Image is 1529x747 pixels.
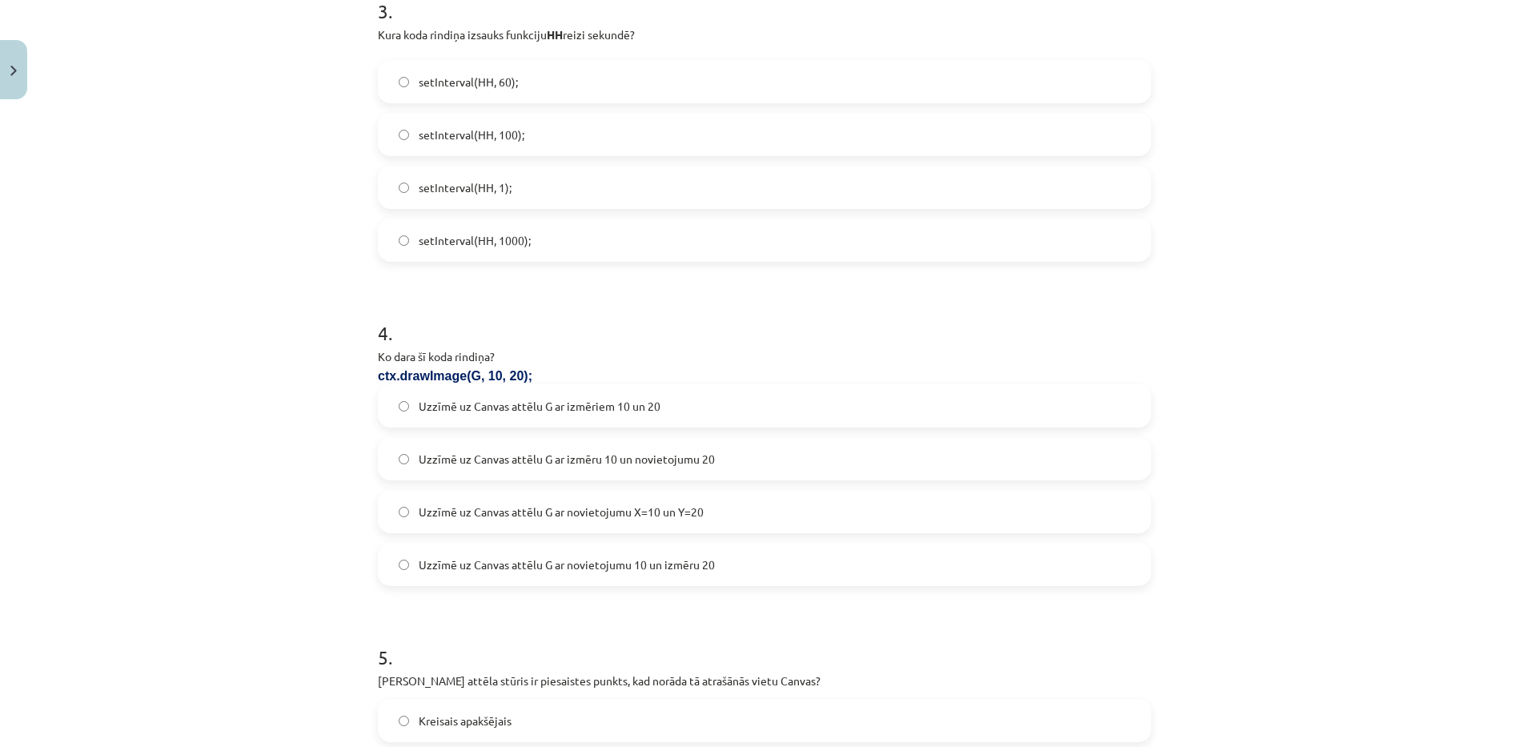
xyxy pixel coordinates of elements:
[399,130,409,140] input: setInterval(HH, 100);
[378,673,1151,689] p: [PERSON_NAME] attēla stūris ir piesaistes punkts, kad norāda tā atrašānās vietu Canvas?
[419,504,704,520] span: Uzzīmē uz Canvas attēlu G ar novietojumu X=10 un Y=20
[399,454,409,464] input: Uzzīmē uz Canvas attēlu G ar izmēru 10 un novietojumu 20
[419,398,660,415] span: Uzzīmē uz Canvas attēlu G ar izmēriem 10 un 20
[419,451,715,468] span: Uzzīmē uz Canvas attēlu G ar izmēru 10 un novietojumu 20
[378,369,532,383] span: ctx.drawImage(G, 10, 20);
[399,77,409,87] input: setInterval(HH, 60);
[378,618,1151,668] h1: 5 .
[399,716,409,726] input: Kreisais apakšējais
[419,713,512,729] span: Kreisais apakšējais
[399,235,409,246] input: setInterval(HH, 1000);
[399,560,409,570] input: Uzzīmē uz Canvas attēlu G ar novietojumu 10 un izmēru 20
[419,232,531,249] span: setInterval(HH, 1000);
[547,27,563,42] strong: HH
[399,401,409,412] input: Uzzīmē uz Canvas attēlu G ar izmēriem 10 un 20
[399,507,409,517] input: Uzzīmē uz Canvas attēlu G ar novietojumu X=10 un Y=20
[419,127,524,143] span: setInterval(HH, 100);
[419,74,518,90] span: setInterval(HH, 60);
[378,294,1151,343] h1: 4 .
[378,26,1151,43] p: Kura koda rindiņa izsauks funkciju reizi sekundē?
[10,66,17,76] img: icon-close-lesson-0947bae3869378f0d4975bcd49f059093ad1ed9edebbc8119c70593378902aed.svg
[399,183,409,193] input: setInterval(HH, 1);
[419,556,715,573] span: Uzzīmē uz Canvas attēlu G ar novietojumu 10 un izmēru 20
[419,179,512,196] span: setInterval(HH, 1);
[378,348,1151,365] p: Ko dara šī koda rindiņa?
